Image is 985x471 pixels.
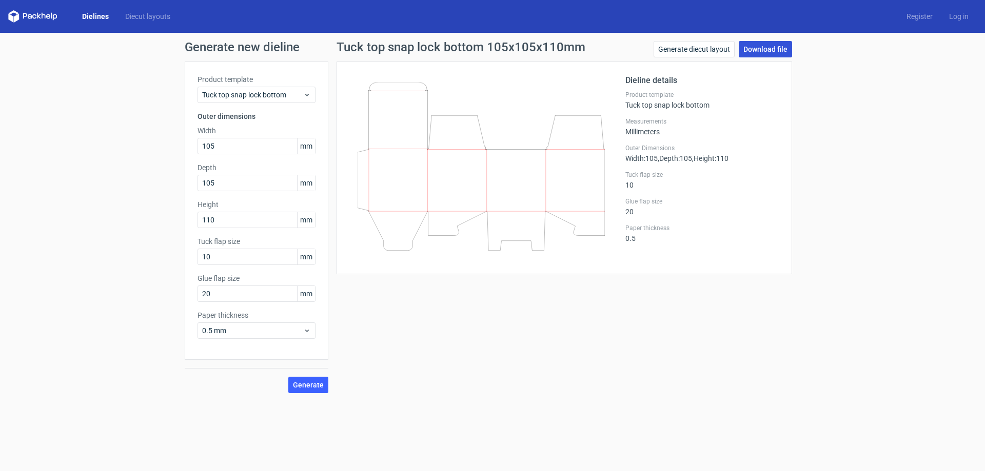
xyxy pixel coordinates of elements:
[297,286,315,301] span: mm
[74,11,117,22] a: Dielines
[117,11,179,22] a: Diecut layouts
[198,310,316,320] label: Paper thickness
[288,377,328,393] button: Generate
[625,144,779,152] label: Outer Dimensions
[198,74,316,85] label: Product template
[625,197,779,206] label: Glue flap size
[202,90,303,100] span: Tuck top snap lock bottom
[198,236,316,247] label: Tuck flap size
[625,171,779,179] label: Tuck flap size
[297,212,315,228] span: mm
[739,41,792,57] a: Download file
[198,273,316,283] label: Glue flap size
[625,154,658,162] span: Width : 105
[625,91,779,99] label: Product template
[198,111,316,121] h3: Outer dimensions
[625,197,779,216] div: 20
[185,41,800,53] h1: Generate new dieline
[654,41,735,57] a: Generate diecut layout
[297,138,315,154] span: mm
[898,11,941,22] a: Register
[692,154,728,162] span: , Height : 110
[625,224,779,242] div: 0.5
[337,41,585,53] h1: Tuck top snap lock bottom 105x105x110mm
[202,325,303,336] span: 0.5 mm
[198,162,316,173] label: Depth
[625,74,779,87] h2: Dieline details
[297,175,315,191] span: mm
[198,199,316,210] label: Height
[658,154,692,162] span: , Depth : 105
[198,126,316,136] label: Width
[297,249,315,264] span: mm
[625,117,779,126] label: Measurements
[625,224,779,232] label: Paper thickness
[625,117,779,136] div: Millimeters
[293,381,324,388] span: Generate
[625,171,779,189] div: 10
[941,11,977,22] a: Log in
[625,91,779,109] div: Tuck top snap lock bottom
